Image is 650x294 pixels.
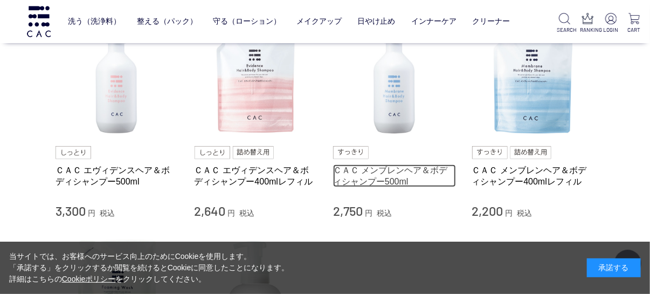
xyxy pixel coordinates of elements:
[557,26,572,34] p: SEARCH
[557,13,572,34] a: SEARCH
[472,165,595,188] a: ＣＡＣ メンブレンヘア＆ボディシャンプー400mlレフィル
[233,146,274,159] img: 詰め替え用
[587,258,641,277] div: 承諾する
[227,209,235,217] span: 円
[472,9,510,35] a: クリーナー
[472,15,595,138] img: ＣＡＣ メンブレンヘア＆ボディシャンプー400mlレフィル
[137,9,197,35] a: 整える（パック）
[25,6,52,37] img: logo
[195,165,317,188] a: ＣＡＣ エヴィデンスヘア＆ボディシャンプー400mlレフィル
[56,203,86,218] span: 3,300
[603,26,618,34] p: LOGIN
[505,209,513,217] span: 円
[9,251,289,285] div: 当サイトでは、お客様へのサービス向上のためにCookieを使用します。 「承諾する」をクリックするか閲覧を続けるとCookieに同意したことになります。 詳細はこちらの をクリックしてください。
[56,15,178,138] img: ＣＡＣ エヴィデンスヘア＆ボディシャンプー500ml
[239,209,254,217] span: 税込
[358,9,396,35] a: 日やけ止め
[56,165,178,188] a: ＣＡＣ エヴィデンスヘア＆ボディシャンプー500ml
[517,209,532,217] span: 税込
[333,203,363,218] span: 2,750
[213,9,281,35] a: 守る（ローション）
[100,209,115,217] span: 税込
[580,26,595,34] p: RANKING
[333,165,456,188] a: ＣＡＣ メンブレンヘア＆ボディシャンプー500ml
[603,13,618,34] a: LOGIN
[296,9,342,35] a: メイクアップ
[472,203,503,218] span: 2,200
[88,209,95,217] span: 円
[626,26,641,34] p: CART
[377,209,392,217] span: 税込
[195,203,226,218] span: 2,640
[56,146,91,159] img: しっとり
[626,13,641,34] a: CART
[365,209,372,217] span: 円
[510,146,552,159] img: 詰め替え用
[68,9,121,35] a: 洗う（洗浄料）
[195,15,317,138] img: ＣＡＣ エヴィデンスヘア＆ボディシャンプー400mlレフィル
[580,13,595,34] a: RANKING
[411,9,457,35] a: インナーケア
[62,275,116,283] a: Cookieポリシー
[195,146,230,159] img: しっとり
[333,15,456,138] img: ＣＡＣ メンブレンヘア＆ボディシャンプー500ml
[333,146,369,159] img: すっきり
[472,146,508,159] img: すっきり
